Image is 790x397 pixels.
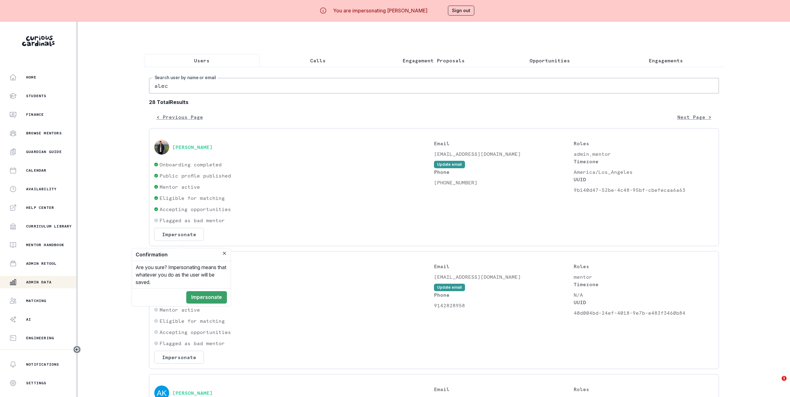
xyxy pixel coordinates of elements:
p: Mentor active [160,306,200,314]
p: admin,mentor [574,150,714,158]
p: Timezone [574,158,714,165]
span: 1 [782,376,787,381]
p: AI [26,317,31,322]
p: Mentor Handbook [26,242,64,247]
p: Flagged as bad mentor [160,340,225,347]
button: Update email [434,161,465,168]
button: Update email [434,284,465,291]
p: Timezone [574,281,714,288]
p: 9b140d47-52be-4c48-95bf-cbefecaa6a63 [574,186,714,194]
p: Accepting opportunities [160,205,231,213]
p: Help Center [26,205,54,210]
p: Onboarding completed [160,161,222,168]
button: Impersonate [154,351,204,364]
p: Public profile published [160,172,231,179]
p: [EMAIL_ADDRESS][DOMAIN_NAME] [434,150,574,158]
p: Settings [26,381,47,386]
img: Curious Cardinals Logo [22,36,55,46]
p: Accepting opportunities [160,328,231,336]
p: Calls [310,57,326,64]
p: America/Los_Angeles [574,168,714,176]
button: < Previous Page [149,111,210,123]
p: Engagement Proposals [403,57,465,64]
p: Notifications [26,362,59,367]
p: Admin Data [26,280,52,285]
p: Browse Mentors [26,131,62,136]
p: [PHONE_NUMBER] [434,179,574,186]
button: Impersonate [186,291,227,304]
p: Students [26,93,47,98]
p: Roles [574,263,714,270]
p: 9142828958 [434,302,574,309]
p: [EMAIL_ADDRESS][DOMAIN_NAME] [434,273,574,281]
p: Eligible for matching [160,194,225,202]
p: Engineering [26,336,54,341]
p: Roles [574,140,714,147]
p: Users [194,57,210,64]
div: Are you sure? Impersonating means that whatever you do as the user will be saved. [132,261,231,288]
button: [PERSON_NAME] [172,144,213,150]
b: 28 Total Results [149,98,719,106]
p: Email [434,386,574,393]
p: Phone [434,168,574,176]
p: Roles [574,386,714,393]
button: Impersonate [154,228,204,241]
p: Opportunities [530,57,570,64]
button: Toggle sidebar [73,345,81,354]
p: Phone [434,291,574,299]
p: Curriculum Library [26,224,72,229]
p: Flagged as bad mentor [160,217,225,224]
button: [PERSON_NAME] [172,390,213,396]
p: Guardian Guide [26,149,62,154]
p: Finance [26,112,44,117]
button: Close [221,250,228,257]
p: Home [26,75,36,80]
p: Email [434,263,574,270]
p: Mentor active [160,183,200,191]
button: Next Page > [670,111,719,123]
iframe: Intercom live chat [769,376,784,391]
p: Email [434,140,574,147]
p: Admin Retool [26,261,56,266]
p: Eligible for matching [160,317,225,325]
p: N/A [574,291,714,299]
p: Engagements [649,57,683,64]
button: Sign out [448,6,474,16]
p: UUID [574,299,714,306]
p: You are impersonating [PERSON_NAME] [333,7,427,14]
p: Calendar [26,168,47,173]
p: Matching [26,298,47,303]
p: UUID [574,176,714,183]
header: Confirmation [132,248,231,261]
p: Availability [26,187,56,192]
p: mentor [574,273,714,281]
p: 40d004bd-24ef-4018-9e7b-e483f3460b84 [574,309,714,317]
